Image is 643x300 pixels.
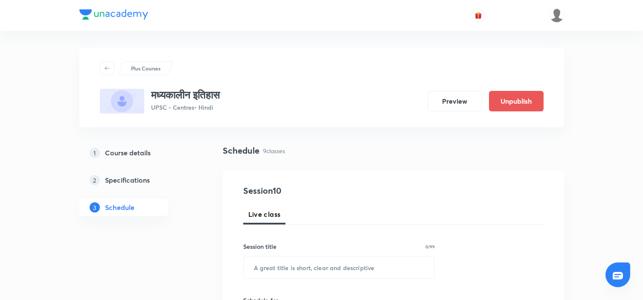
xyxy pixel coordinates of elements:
[90,202,100,213] p: 3
[105,175,150,185] h5: Specifications
[105,202,134,213] h5: Schedule
[248,209,281,219] span: Live class
[79,172,195,189] a: 2Specifications
[243,242,276,251] h6: Session title
[90,175,100,185] p: 2
[550,8,564,23] img: Abhijeet Srivastav
[428,91,482,111] button: Preview
[131,64,160,72] p: Plus Courses
[79,9,148,22] a: Company Logo
[489,91,544,111] button: Unpublish
[243,184,399,197] h4: Session 10
[151,103,220,112] p: UPSC - Centres • Hindi
[474,12,482,19] img: avatar
[263,146,285,155] p: 9 classes
[105,148,151,158] h5: Course details
[90,148,100,158] p: 1
[223,144,259,157] h4: Schedule
[244,256,435,278] input: A great title is short, clear and descriptive
[100,89,144,114] img: FD60892D-235F-4EBC-8ECD-656A0CD3BDC3_plus.png
[79,144,195,161] a: 1Course details
[151,89,220,101] h3: मध्यकालीन इतिहास
[425,245,435,249] p: 0/99
[471,9,485,22] button: avatar
[79,9,148,20] img: Company Logo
